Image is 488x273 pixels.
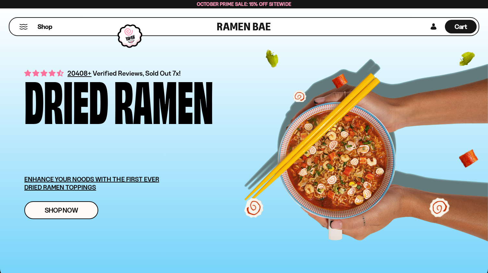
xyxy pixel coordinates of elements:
[24,201,98,219] a: Shop Now
[38,20,52,33] a: Shop
[38,22,52,31] span: Shop
[45,207,78,214] span: Shop Now
[19,24,28,30] button: Mobile Menu Trigger
[445,18,477,35] div: Cart
[24,77,108,121] div: Dried
[455,23,467,31] span: Cart
[114,77,213,121] div: Ramen
[197,1,292,7] span: October Prime Sale: 15% off Sitewide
